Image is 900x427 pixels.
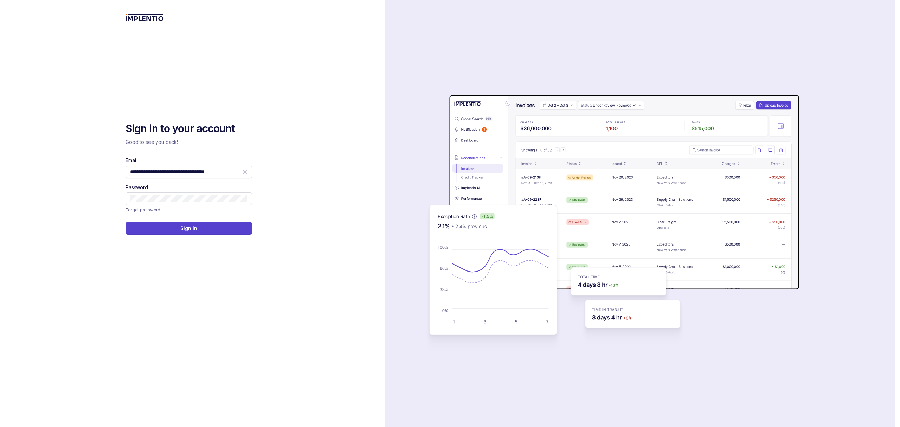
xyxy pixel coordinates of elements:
[126,14,164,21] img: logo
[126,139,252,146] p: Good to see you back!
[126,184,148,191] label: Password
[126,222,252,235] button: Sign In
[126,206,160,213] p: Forgot password
[404,73,802,354] img: signin-background.svg
[126,122,252,136] h2: Sign in to your account
[180,225,197,232] p: Sign In
[126,206,160,213] a: Link Forgot password
[126,157,137,164] label: Email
